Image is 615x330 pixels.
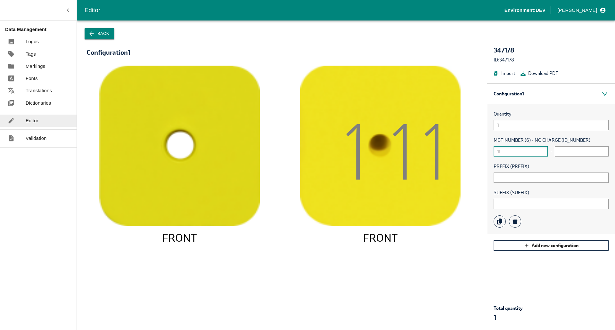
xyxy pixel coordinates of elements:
p: Total quantity [494,305,522,312]
p: Editor [26,117,38,124]
p: 1 [494,313,522,322]
span: PREFIX (PREFIX) [494,163,609,170]
div: Configuration 1 [487,84,615,104]
p: Dictionaries [26,100,51,107]
button: Import [494,70,515,77]
span: Quantity [494,110,609,117]
span: - [550,148,552,155]
tspan: 1 1 [340,96,419,202]
p: Tags [26,51,36,58]
button: Add new configuration [494,240,609,251]
p: [PERSON_NAME] [557,7,597,14]
tspan: FRONT [363,230,398,245]
div: Configuration 1 [86,49,130,56]
button: profile [555,5,607,16]
div: 347178 [494,46,609,55]
div: Editor [85,5,504,15]
p: Validation [26,135,47,142]
p: Fonts [26,75,38,82]
p: Data Management [5,26,77,33]
button: Download PDF [521,70,558,77]
div: ID: 347178 [494,56,609,63]
p: Environment: DEV [504,7,545,14]
p: Logos [26,38,39,45]
span: MGT NUMBER (6) - NO CHARGE (ID_NUMBER) [494,137,609,144]
p: Markings [26,63,45,70]
span: SUFFIX (SUFFIX) [494,189,609,196]
p: Translations [26,87,52,94]
button: Back [85,28,114,39]
tspan: FRONT [162,230,197,245]
tspan: 1 [419,96,450,202]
